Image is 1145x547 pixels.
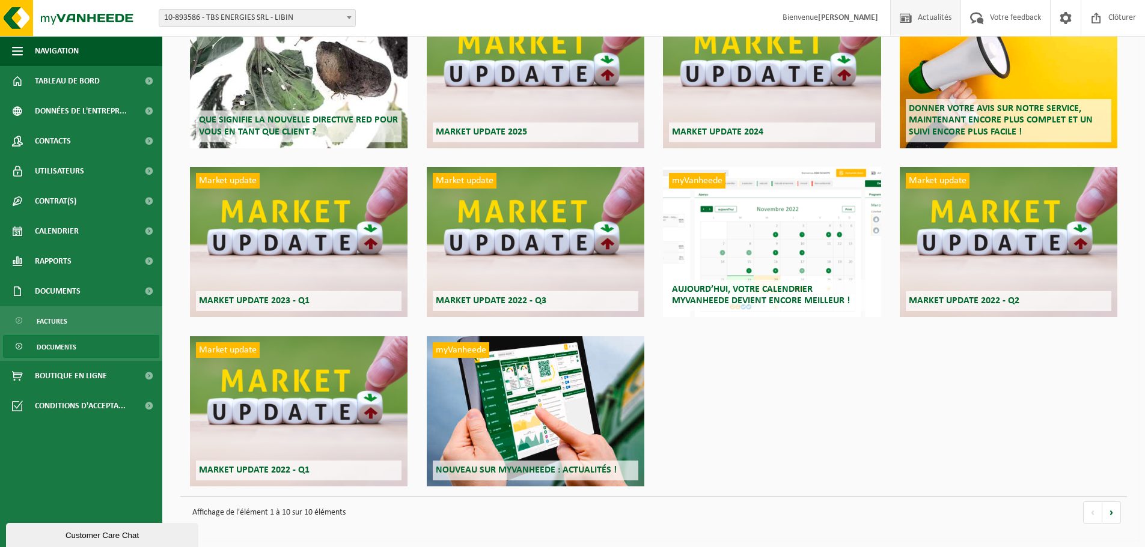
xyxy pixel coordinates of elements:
[433,173,496,189] span: Market update
[3,309,159,332] a: Factures
[909,104,1093,136] span: Donner votre avis sur notre service, maintenant encore plus complet et un suivi encore plus facile !
[35,66,100,96] span: Tableau de bord
[900,167,1117,317] a: Market update Market update 2022 - Q2
[199,465,310,475] span: Market update 2022 - Q1
[37,336,76,358] span: Documents
[159,9,356,27] span: 10-893586 - TBS ENERGIES SRL - LIBIN
[196,342,260,358] span: Market update
[35,391,126,421] span: Conditions d'accepta...
[1083,501,1102,524] a: vorige
[196,173,260,189] span: Market update
[35,276,81,306] span: Documents
[35,156,84,186] span: Utilisateurs
[35,36,79,66] span: Navigation
[35,126,71,156] span: Contacts
[35,361,107,391] span: Boutique en ligne
[436,296,546,306] span: Market update 2022 - Q3
[190,167,408,317] a: Market update Market update 2023 - Q1
[186,503,1071,523] p: Affichage de l'élément 1 à 10 sur 10 éléments
[433,342,489,358] span: myVanheede
[427,336,644,486] a: myVanheede Nouveau sur myVanheede : Actualités !
[3,335,159,358] a: Documents
[436,127,527,137] span: Market update 2025
[909,296,1019,306] span: Market update 2022 - Q2
[906,173,969,189] span: Market update
[37,310,67,333] span: Factures
[199,296,310,306] span: Market update 2023 - Q1
[190,336,408,486] a: Market update Market update 2022 - Q1
[1102,501,1121,524] a: volgende
[159,10,355,26] span: 10-893586 - TBS ENERGIES SRL - LIBIN
[35,216,79,246] span: Calendrier
[672,127,763,137] span: Market update 2024
[35,186,76,216] span: Contrat(s)
[35,96,127,126] span: Données de l'entrepr...
[427,167,644,317] a: Market update Market update 2022 - Q3
[663,167,881,317] a: myVanheede Aujourd’hui, votre calendrier myVanheede devient encore meilleur !
[199,115,398,136] span: Que signifie la nouvelle directive RED pour vous en tant que client ?
[436,465,617,475] span: Nouveau sur myVanheede : Actualités !
[672,285,850,306] span: Aujourd’hui, votre calendrier myVanheede devient encore meilleur !
[669,173,725,189] span: myVanheede
[818,13,878,22] strong: [PERSON_NAME]
[35,246,72,276] span: Rapports
[6,521,201,547] iframe: chat widget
